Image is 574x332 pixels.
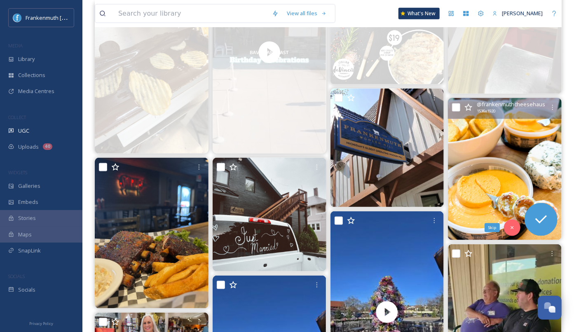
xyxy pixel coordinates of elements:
[18,231,32,238] span: Maps
[18,198,38,206] span: Embeds
[18,182,40,190] span: Galleries
[95,158,209,309] img: 18050261102652887.jpg
[8,42,23,49] span: MEDIA
[26,14,88,21] span: Frankenmuth [US_STATE]
[330,89,444,207] img: A visit to frankenmuth isn’t complete without visiting frankenmuthwoolbedding ! #frankenmuthwoole...
[8,273,25,279] span: SOCIALS
[477,101,545,108] span: @ frankenmuthcheesehaus
[18,55,35,63] span: Library
[213,158,326,271] img: Simple scene, big new chapter. 💕🥂💍 We're so honored to host you on your monumental weekend- congr...
[398,8,440,19] a: What's New
[18,127,29,135] span: UGC
[488,5,547,21] a: [PERSON_NAME]
[448,98,562,240] img: Your fall table just found its cozy match. 🍂 Garlic Spread, Bacon Spread, Le Roulé Garlic & Herb,...
[502,9,543,17] span: [PERSON_NAME]
[114,5,268,23] input: Search your library
[18,247,41,255] span: SnapLink
[485,223,500,232] div: Skip
[95,2,209,153] img: Salty & Sweet - the perfect duo 😍
[8,169,27,175] span: WIDGETS
[18,214,36,222] span: Stories
[18,286,35,294] span: Socials
[283,5,331,21] a: View all files
[538,296,562,320] button: Open Chat
[29,318,53,328] a: Privacy Policy
[477,108,495,114] span: 1536 x 1920
[18,71,45,79] span: Collections
[18,143,39,151] span: Uploads
[43,143,52,150] div: 40
[13,14,21,22] img: Social%20Media%20PFP%202025.jpg
[18,87,54,95] span: Media Centres
[29,321,53,326] span: Privacy Policy
[8,114,26,120] span: COLLECT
